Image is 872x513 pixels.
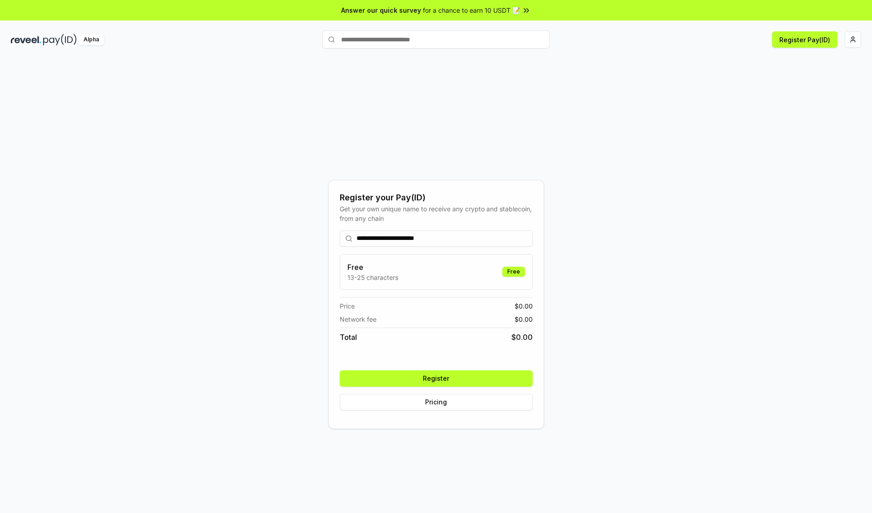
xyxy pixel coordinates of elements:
[340,370,533,387] button: Register
[340,191,533,204] div: Register your Pay(ID)
[515,314,533,324] span: $ 0.00
[341,5,421,15] span: Answer our quick survey
[347,273,398,282] p: 13-25 characters
[511,332,533,343] span: $ 0.00
[43,34,77,45] img: pay_id
[11,34,41,45] img: reveel_dark
[347,262,398,273] h3: Free
[423,5,520,15] span: for a chance to earn 10 USDT 📝
[772,31,837,48] button: Register Pay(ID)
[340,301,355,311] span: Price
[515,301,533,311] span: $ 0.00
[340,204,533,223] div: Get your own unique name to receive any crypto and stablecoin, from any chain
[340,332,357,343] span: Total
[502,267,525,277] div: Free
[79,34,104,45] div: Alpha
[340,394,533,410] button: Pricing
[340,314,377,324] span: Network fee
